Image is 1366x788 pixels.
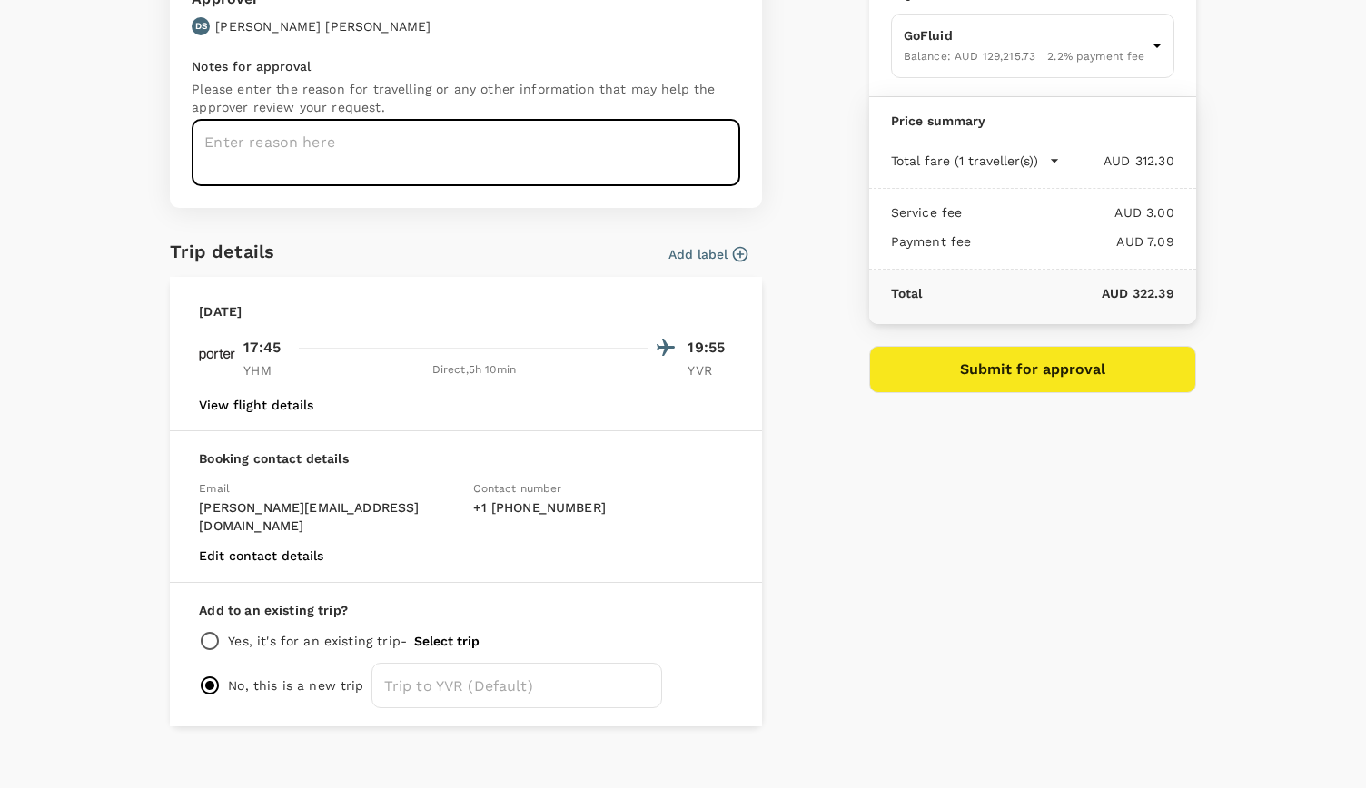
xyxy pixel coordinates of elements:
p: YVR [688,361,733,379]
button: Edit contact details [199,548,323,563]
button: Select trip [414,634,480,648]
p: 19:55 [688,337,733,359]
p: YHM [243,361,289,379]
p: Booking contact details [199,449,733,468]
button: Total fare (1 traveller(s)) [891,152,1060,170]
span: Contact number [473,482,561,495]
p: No, this is a new trip [228,676,363,694]
p: Service fee [891,203,963,222]
p: [PERSON_NAME] [PERSON_NAME] [215,17,431,35]
p: Notes for approval [192,57,740,75]
p: 17:45 [243,337,281,359]
p: DS [195,20,207,33]
p: Price summary [891,112,1174,130]
div: Direct , 5h 10min [300,361,648,379]
p: [DATE] [199,302,242,320]
button: Add label [668,245,747,263]
p: Yes, it's for an existing trip - [228,632,407,650]
p: Total fare (1 traveller(s)) [891,152,1038,170]
p: AUD 322.39 [922,284,1173,302]
p: + 1 [PHONE_NUMBER] [473,498,733,517]
img: PD [199,337,235,373]
span: Email [199,482,230,495]
button: View flight details [199,398,313,412]
p: Please enter the reason for travelling or any other information that may help the approver review... [192,80,740,116]
p: AUD 3.00 [962,203,1173,222]
input: Trip to YVR (Default) [371,663,662,708]
p: Total [891,284,923,302]
p: Add to an existing trip? [199,601,733,619]
p: AUD 7.09 [971,232,1173,251]
span: 2.2 % payment fee [1047,50,1144,63]
span: Balance : AUD 129,215.73 [904,50,1035,63]
p: AUD 312.30 [1060,152,1174,170]
button: Submit for approval [869,346,1196,393]
h6: Trip details [170,237,274,266]
p: Payment fee [891,232,972,251]
div: GoFluidBalance: AUD 129,215.732.2% payment fee [891,14,1174,78]
p: GoFluid [904,26,1145,44]
p: [PERSON_NAME][EMAIL_ADDRESS][DOMAIN_NAME] [199,498,459,535]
